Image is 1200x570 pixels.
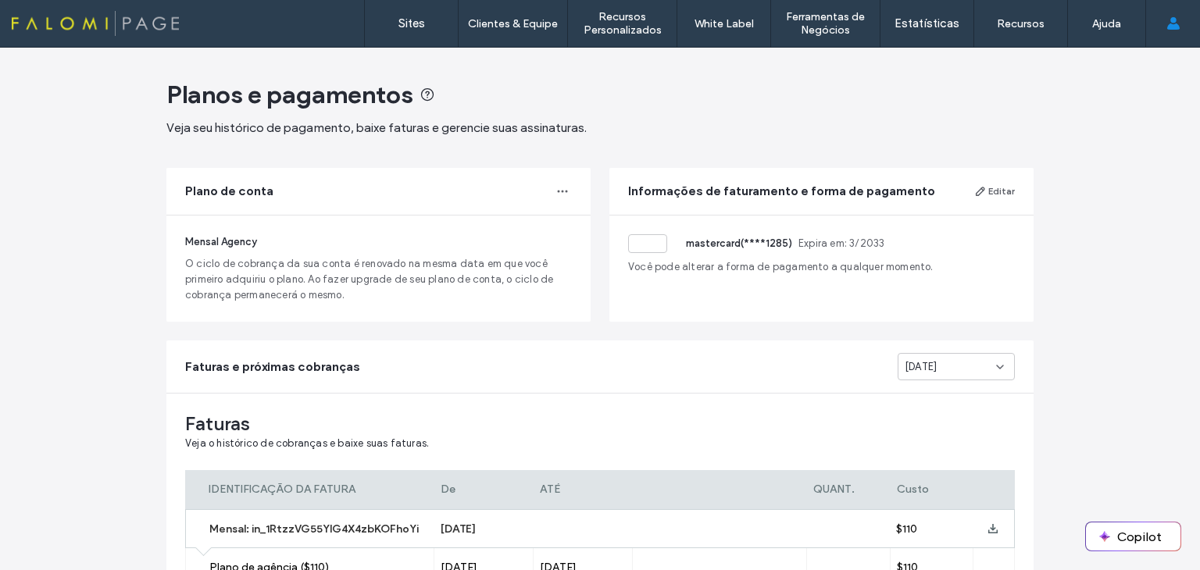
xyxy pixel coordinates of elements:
span: Plano de conta [185,183,273,200]
span: QUANT. [813,483,855,496]
span: Faturas e próximas cobranças [185,358,360,376]
label: Estatísticas [895,16,959,30]
span: Você pode alterar a forma de pagamento a qualquer momento. [628,259,1015,275]
span: mastercard (**** 1285 ) [686,236,792,251]
span: De [441,483,455,496]
span: IDENTIFICAÇÃO DA FATURA [209,483,355,496]
button: Editar [974,182,1015,201]
span: Mensal Agency [185,236,257,248]
span: Mensal: in_1RtzzVG55YlG4X4zbKOFhoYi [209,522,419,536]
label: Ajuda [1092,17,1121,30]
span: Custo [897,483,929,496]
span: Veja o histórico de cobranças e baixe suas faturas. [185,437,429,449]
span: [DATE] [441,522,476,536]
label: Sites [398,16,425,30]
label: Recursos Personalizados [568,10,677,37]
span: Veja seu histórico de pagamento, baixe faturas e gerencie suas assinaturas. [166,120,587,135]
label: White Label [695,17,754,30]
span: $110 [896,522,917,536]
span: O ciclo de cobrança da sua conta é renovado na mesma data em que você primeiro adquiriu o plano. ... [185,256,572,303]
label: Recursos [997,17,1045,30]
span: Expira em: 3 / 2033 [798,236,884,251]
label: Ferramentas de Negócios [771,10,880,37]
button: Copilot [1086,522,1180,550]
span: ATÉ [540,483,560,496]
span: Faturas [185,412,1015,436]
span: Planos e pagamentos [166,79,413,110]
span: Informações de faturamento e forma de pagamento [628,183,935,200]
span: [DATE] [905,359,937,375]
label: Clientes & Equipe [468,17,558,30]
